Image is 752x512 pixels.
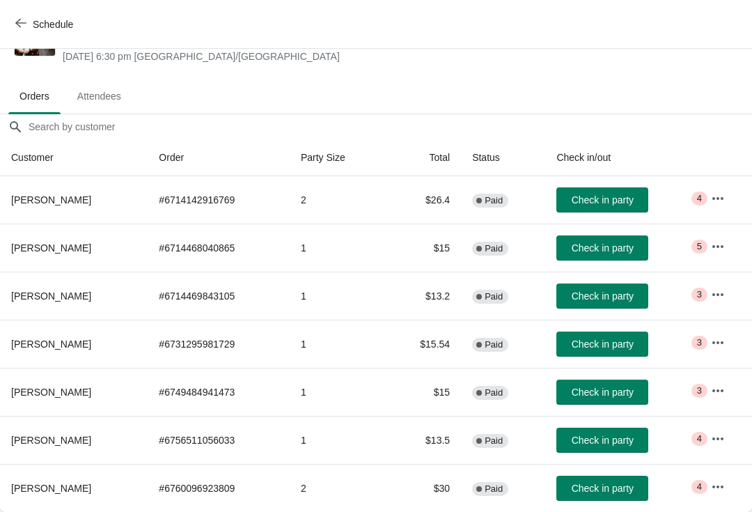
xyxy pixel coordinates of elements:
[63,49,489,63] span: [DATE] 6:30 pm [GEOGRAPHIC_DATA]/[GEOGRAPHIC_DATA]
[28,114,752,139] input: Search by customer
[11,435,91,446] span: [PERSON_NAME]
[386,224,461,272] td: $15
[485,483,503,495] span: Paid
[556,284,648,309] button: Check in party
[290,416,386,464] td: 1
[386,320,461,368] td: $15.54
[545,139,700,176] th: Check in/out
[290,139,386,176] th: Party Size
[572,483,634,494] span: Check in party
[386,368,461,416] td: $15
[11,290,91,302] span: [PERSON_NAME]
[11,242,91,254] span: [PERSON_NAME]
[556,332,648,357] button: Check in party
[461,139,545,176] th: Status
[66,84,132,109] span: Attendees
[697,241,702,252] span: 5
[386,272,461,320] td: $13.2
[485,435,503,447] span: Paid
[386,464,461,512] td: $30
[572,194,634,205] span: Check in party
[148,368,290,416] td: # 6749484941473
[148,139,290,176] th: Order
[148,416,290,464] td: # 6756511056033
[697,433,702,444] span: 4
[148,272,290,320] td: # 6714469843105
[290,224,386,272] td: 1
[697,193,702,204] span: 4
[485,339,503,350] span: Paid
[33,19,73,30] span: Schedule
[485,291,503,302] span: Paid
[572,290,634,302] span: Check in party
[11,194,91,205] span: [PERSON_NAME]
[290,176,386,224] td: 2
[485,243,503,254] span: Paid
[148,320,290,368] td: # 6731295981729
[11,387,91,398] span: [PERSON_NAME]
[290,320,386,368] td: 1
[386,139,461,176] th: Total
[556,187,648,212] button: Check in party
[290,368,386,416] td: 1
[697,289,702,300] span: 3
[290,464,386,512] td: 2
[572,435,634,446] span: Check in party
[485,195,503,206] span: Paid
[11,339,91,350] span: [PERSON_NAME]
[572,339,634,350] span: Check in party
[485,387,503,398] span: Paid
[697,481,702,492] span: 4
[556,380,648,405] button: Check in party
[386,416,461,464] td: $13.5
[697,337,702,348] span: 3
[8,84,61,109] span: Orders
[556,428,648,453] button: Check in party
[386,176,461,224] td: $26.4
[556,235,648,261] button: Check in party
[148,464,290,512] td: # 6760096923809
[290,272,386,320] td: 1
[572,387,634,398] span: Check in party
[697,385,702,396] span: 3
[148,176,290,224] td: # 6714142916769
[7,12,84,37] button: Schedule
[572,242,634,254] span: Check in party
[148,224,290,272] td: # 6714468040865
[11,483,91,494] span: [PERSON_NAME]
[556,476,648,501] button: Check in party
